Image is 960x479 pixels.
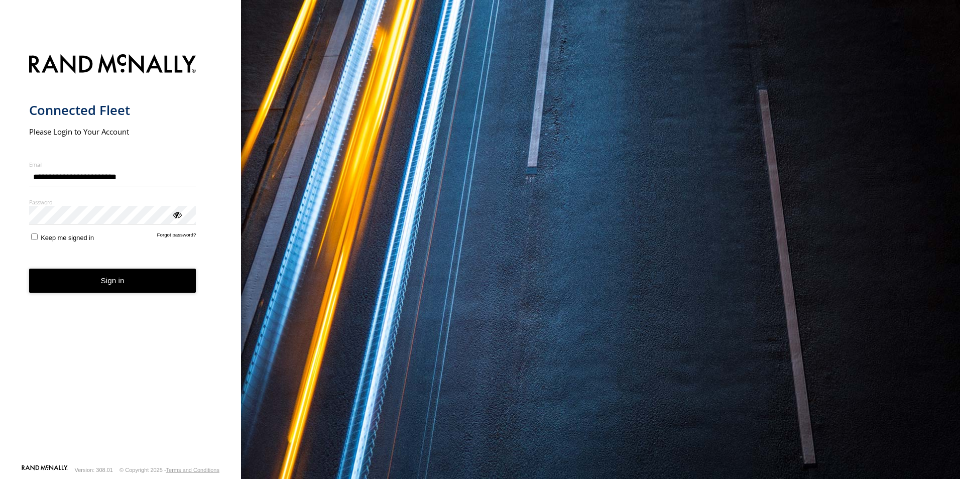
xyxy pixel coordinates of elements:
a: Visit our Website [22,465,68,475]
div: ViewPassword [172,209,182,219]
a: Terms and Conditions [166,467,219,473]
form: main [29,48,212,464]
div: Version: 308.01 [75,467,113,473]
h1: Connected Fleet [29,102,196,118]
label: Password [29,198,196,206]
h2: Please Login to Your Account [29,127,196,137]
img: Rand McNally [29,52,196,78]
div: © Copyright 2025 - [119,467,219,473]
a: Forgot password? [157,232,196,242]
button: Sign in [29,269,196,293]
label: Email [29,161,196,168]
span: Keep me signed in [41,234,94,242]
input: Keep me signed in [31,233,38,240]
